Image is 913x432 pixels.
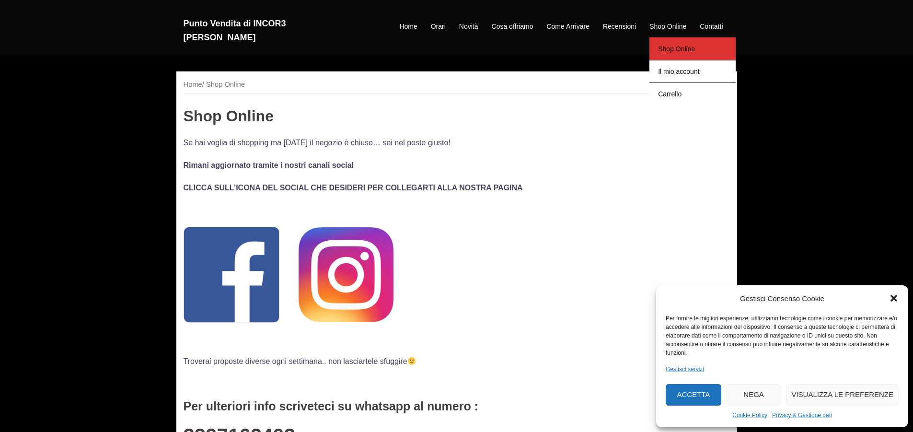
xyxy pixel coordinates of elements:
a: Carrello [649,82,736,105]
a: Home [399,21,417,33]
a: Come Arrivare [546,21,589,33]
a: Recensioni [603,21,636,33]
a: Cosa offriamo [492,21,533,33]
a: Novità [459,21,478,33]
a: Contatti [700,21,723,33]
h2: Punto Vendita di INCOR3 [PERSON_NAME] [184,17,356,45]
p: Se hai voglia di shopping ma [DATE] il negozio è chiuso… sei nel posto giusto! [184,136,730,149]
div: Gestisci Consenso Cookie [740,292,824,305]
p: Troverai proposte diverse ogni settimana.. non lasciartele sfuggire [184,355,730,368]
b: Rimani aggiornato tramite i nostri canali social [184,161,354,169]
button: Visualizza le preferenze [786,384,899,406]
a: Orari [431,21,446,33]
h3: Shop Online [184,108,730,125]
h4: Per ulteriori info scriveteci su whatsapp al numero : [184,400,730,413]
button: Accetta [666,384,721,406]
img: 🙂 [408,357,416,365]
a: Home [184,81,202,88]
a: Il mio account [649,60,736,82]
div: Per fornire le migliori esperienze, utilizziamo tecnologie come i cookie per memorizzare e/o acce... [666,314,898,357]
a: Privacy & Gestione dati [772,410,832,420]
a: Gestisci servizi [666,364,704,374]
a: Shop Online [649,37,736,60]
strong: CLICCA SULL’ICONA DEL SOCIAL CHE DESIDERI PER COLLEGARTI ALLA NOSTRA PAGINA [184,184,523,192]
a: Cookie Policy [732,410,767,420]
div: Chiudi la finestra di dialogo [889,293,899,303]
a: Shop Online [649,21,686,33]
button: Nega [726,384,782,406]
nav: / Shop Online [184,79,730,93]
